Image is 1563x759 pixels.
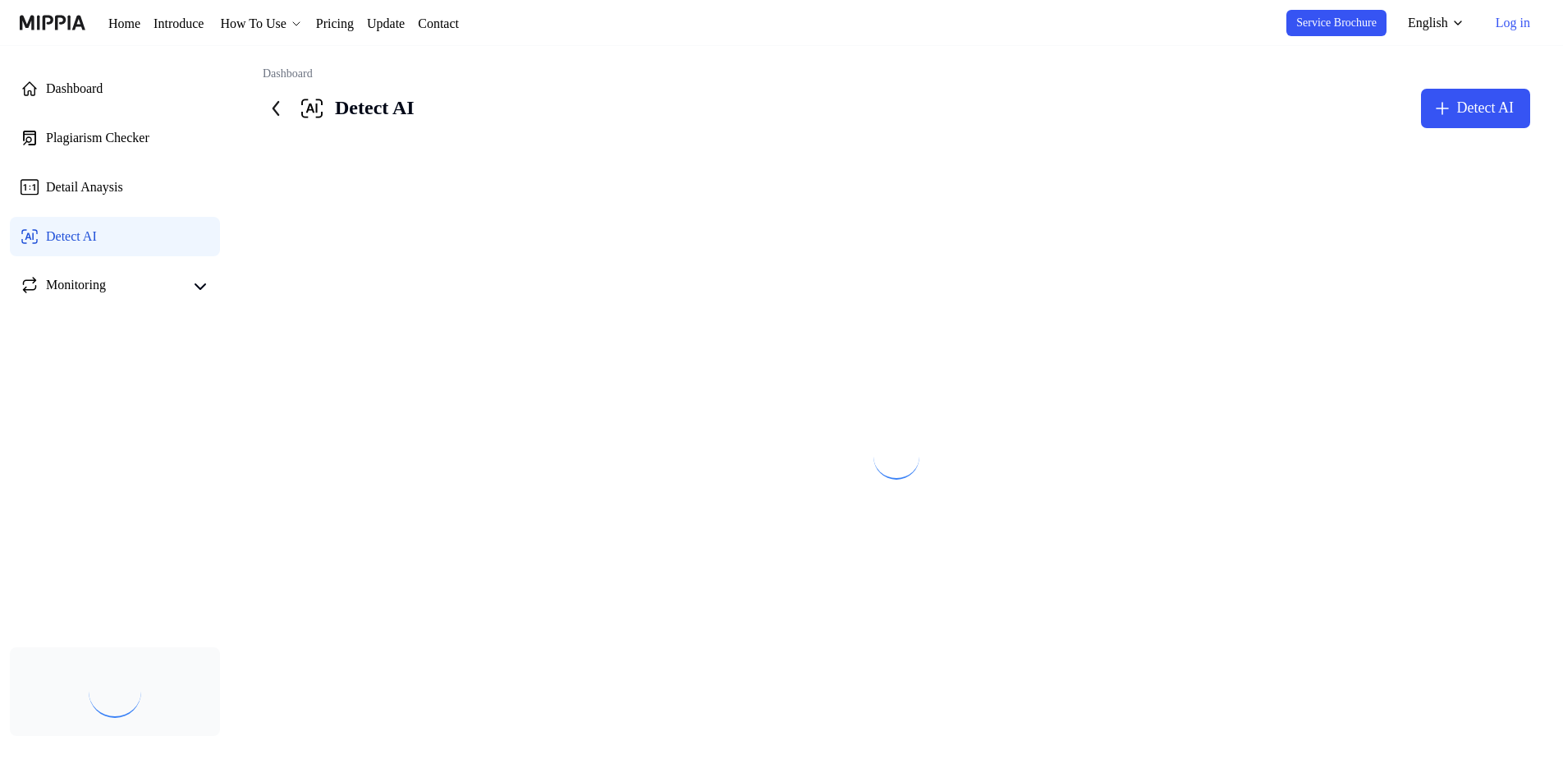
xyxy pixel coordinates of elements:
[229,14,309,34] div: How To Use
[10,168,220,207] a: Detail Anaysis
[10,69,220,108] a: Dashboard
[10,118,220,158] a: Plagiarism Checker
[108,14,144,34] a: Home
[46,128,160,148] div: Plagiarism Checker
[1451,96,1514,120] div: Detect AI
[46,79,112,99] div: Dashboard
[263,67,321,80] a: Dashboard
[20,275,184,298] a: Monitoring
[447,14,496,34] a: Contact
[335,14,376,34] a: Pricing
[263,89,418,128] div: Detect AI
[389,14,433,34] a: Update
[10,217,220,256] a: Detect AI
[1391,7,1472,39] button: English
[46,227,102,246] div: Detect AI
[1272,10,1382,36] button: Service Brochure
[229,14,322,34] button: How To Use
[46,177,128,197] div: Detail Anaysis
[1415,89,1530,128] button: Detect AI
[1400,13,1449,33] div: English
[157,14,216,34] a: Introduce
[46,275,112,298] div: Monitoring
